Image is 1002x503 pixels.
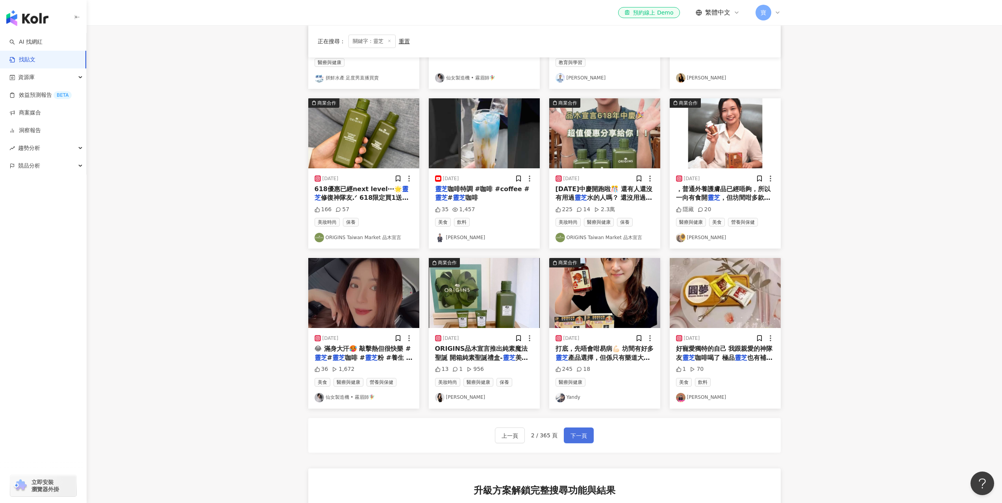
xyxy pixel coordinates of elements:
[317,99,336,107] div: 商業合作
[690,365,704,373] div: 70
[435,206,449,214] div: 35
[556,393,565,402] img: KOL Avatar
[435,393,533,402] a: KOL Avatar[PERSON_NAME]
[576,365,590,373] div: 18
[315,218,340,227] span: 美妝時尚
[502,431,518,440] span: 上一頁
[435,393,445,402] img: KOL Avatar
[698,206,711,214] div: 20
[568,354,650,361] span: 產品選擇，但係只有樂道大學
[684,175,700,182] div: [DATE]
[9,56,35,64] a: 找貼文
[570,431,587,440] span: 下一頁
[549,98,660,168] button: 商業合作
[549,98,660,168] img: post-image
[503,354,515,361] mark: 靈芝
[452,365,463,373] div: 1
[333,378,363,387] span: 醫療與健康
[315,354,327,361] mark: 靈芝
[695,378,711,387] span: 飲料
[624,9,673,17] div: 預約線上 Demo
[315,194,409,219] span: 修復神隊友.ᐟ 618限定買1送1 好禮拿不完🎁文末再送小禮物 💥No.1穩膚 ◤
[670,98,781,168] button: 商業合作
[365,354,378,361] mark: 靈芝
[618,7,680,18] a: 預約線上 Demo
[9,91,72,99] a: 效益預測報告BETA
[10,475,76,496] a: chrome extension立即安裝 瀏覽器外掛
[556,58,585,67] span: 教育與學習
[467,365,484,373] div: 956
[315,73,324,83] img: KOL Avatar
[315,206,332,214] div: 166
[315,345,411,352] span: 😂 滿身大汗🥵 敲擊熱但很快樂 #
[435,185,448,193] mark: 靈芝
[315,185,408,201] mark: 靈芝
[327,354,332,361] span: #
[435,218,451,227] span: 美食
[308,98,419,168] img: post-image
[670,98,781,168] img: post-image
[676,365,686,373] div: 1
[343,218,359,227] span: 保養
[367,378,396,387] span: 營養與保健
[556,206,573,214] div: 225
[971,472,994,495] iframe: Help Scout Beacon - Open
[463,378,493,387] span: 醫療與健康
[676,345,773,361] span: 好寵愛獨特的自己 我跟親愛的神隊友
[594,206,615,214] div: 2.3萬
[709,218,725,227] span: 美食
[332,354,345,361] mark: 靈芝
[495,427,525,443] button: 上一頁
[556,218,581,227] span: 美妝時尚
[18,139,40,157] span: 趨勢分析
[558,99,577,107] div: 商業合作
[443,335,459,342] div: [DATE]
[735,354,747,361] mark: 靈芝
[676,194,770,210] span: ，但坊間咁多款，一定要識揀！100%
[448,194,453,201] span: #
[556,354,568,361] mark: 靈芝
[435,73,533,83] a: KOL Avatar仙女製造機 • 霧眉師🧚‍♀️
[574,194,587,201] mark: 靈芝
[563,335,580,342] div: [DATE]
[435,378,460,387] span: 美妝時尚
[308,258,419,328] img: post-image
[18,157,40,175] span: 競品分析
[563,175,580,182] div: [DATE]
[676,233,774,242] a: KOL Avatar[PERSON_NAME]
[584,218,614,227] span: 醫療與健康
[315,393,413,402] a: KOL Avatar仙女製造機 • 霧眉師🧚‍♀️
[345,354,365,361] span: 咖啡 #
[465,194,478,201] span: 咖啡
[474,484,615,497] span: 升級方案解鎖完整搜尋功能與結果
[556,73,565,83] img: KOL Avatar
[438,259,457,267] div: 商業合作
[549,258,660,328] img: post-image
[670,258,781,328] img: post-image
[9,146,15,151] span: rise
[695,354,735,361] span: 咖啡喝了 極品
[9,127,41,135] a: 洞察報告
[676,233,685,242] img: KOL Avatar
[556,393,654,402] a: KOL AvatarYandy
[558,259,577,267] div: 商業合作
[322,335,339,342] div: [DATE]
[496,378,512,387] span: 保養
[556,233,565,242] img: KOL Avatar
[576,206,590,214] div: 14
[676,185,770,201] span: ，普通外養護膚品已經唔夠，所以一向有食開
[31,479,59,493] span: 立即安裝 瀏覽器外掛
[399,38,410,44] div: 重置
[676,393,774,402] a: KOL Avatar[PERSON_NAME]
[429,258,540,328] img: post-image
[549,258,660,328] button: 商業合作
[315,233,413,242] a: KOL AvatarORIGINS Taiwan Market 品木宣言
[676,218,706,227] span: 醫療與健康
[453,194,465,201] mark: 靈芝
[452,206,475,214] div: 1,457
[435,73,445,83] img: KOL Avatar
[315,378,330,387] span: 美食
[708,194,720,201] mark: 靈芝
[556,73,654,83] a: KOL Avatar[PERSON_NAME]
[676,393,685,402] img: KOL Avatar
